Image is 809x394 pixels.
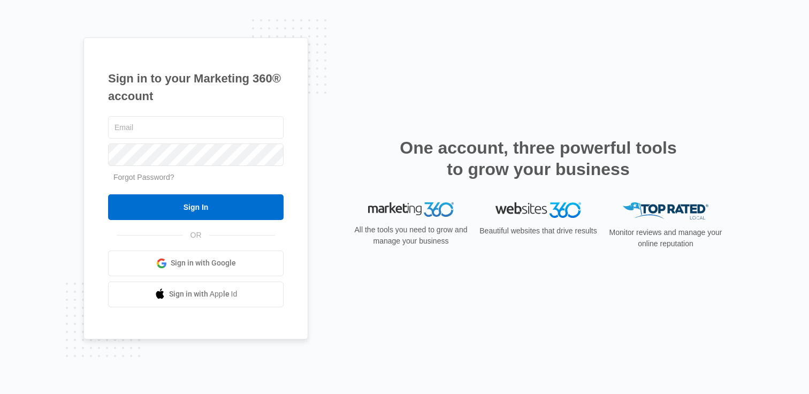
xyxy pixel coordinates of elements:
h2: One account, three powerful tools to grow your business [396,137,680,180]
h1: Sign in to your Marketing 360® account [108,70,284,105]
img: Top Rated Local [623,202,708,220]
img: Websites 360 [495,202,581,218]
a: Sign in with Google [108,251,284,276]
p: Monitor reviews and manage your online reputation [606,227,726,249]
img: Marketing 360 [368,202,454,217]
p: All the tools you need to grow and manage your business [351,224,471,247]
span: Sign in with Apple Id [169,289,238,300]
p: Beautiful websites that drive results [478,225,598,237]
input: Sign In [108,194,284,220]
span: OR [183,230,209,241]
a: Forgot Password? [113,173,174,181]
input: Email [108,116,284,139]
a: Sign in with Apple Id [108,282,284,307]
span: Sign in with Google [171,257,236,269]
